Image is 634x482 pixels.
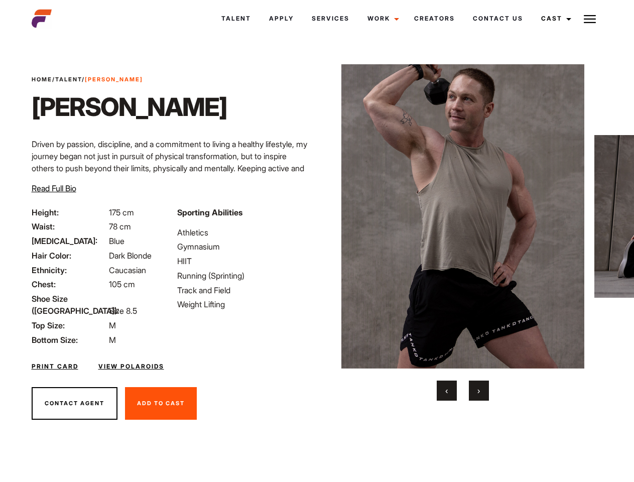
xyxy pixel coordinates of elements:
[32,387,117,420] button: Contact Agent
[32,183,76,193] span: Read Full Bio
[464,5,532,32] a: Contact Us
[32,293,107,317] span: Shoe Size ([GEOGRAPHIC_DATA]):
[109,265,146,275] span: Caucasian
[109,207,134,217] span: 175 cm
[358,5,405,32] a: Work
[32,206,107,218] span: Height:
[32,362,78,371] a: Print Card
[137,400,185,407] span: Add To Cast
[32,92,227,122] h1: [PERSON_NAME]
[260,5,303,32] a: Apply
[445,386,448,396] span: Previous
[55,76,82,83] a: Talent
[109,279,135,289] span: 105 cm
[405,5,464,32] a: Creators
[584,13,596,25] img: Burger icon
[109,236,124,246] span: Blue
[212,5,260,32] a: Talent
[32,220,107,232] span: Waist:
[177,207,242,217] strong: Sporting Abilities
[32,235,107,247] span: [MEDICAL_DATA]:
[32,319,107,331] span: Top Size:
[177,240,311,253] li: Gymnasium
[32,182,76,194] button: Read Full Bio
[32,334,107,346] span: Bottom Size:
[32,9,52,29] img: cropped-aefm-brand-fav-22-square.png
[177,226,311,238] li: Athletics
[109,320,116,330] span: M
[303,5,358,32] a: Services
[177,255,311,267] li: HIIT
[177,284,311,296] li: Track and Field
[109,251,152,261] span: Dark Blonde
[109,221,131,231] span: 78 cm
[98,362,164,371] a: View Polaroids
[32,75,143,84] span: / /
[477,386,480,396] span: Next
[125,387,197,420] button: Add To Cast
[32,278,107,290] span: Chest:
[109,335,116,345] span: M
[32,250,107,262] span: Hair Color:
[32,76,52,83] a: Home
[32,138,311,198] p: Driven by passion, discipline, and a commitment to living a healthy lifestyle, my journey began n...
[32,264,107,276] span: Ethnicity:
[177,270,311,282] li: Running (Sprinting)
[85,76,143,83] strong: [PERSON_NAME]
[532,5,577,32] a: Cast
[109,306,137,316] span: Size 8.5
[177,298,311,310] li: Weight Lifting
